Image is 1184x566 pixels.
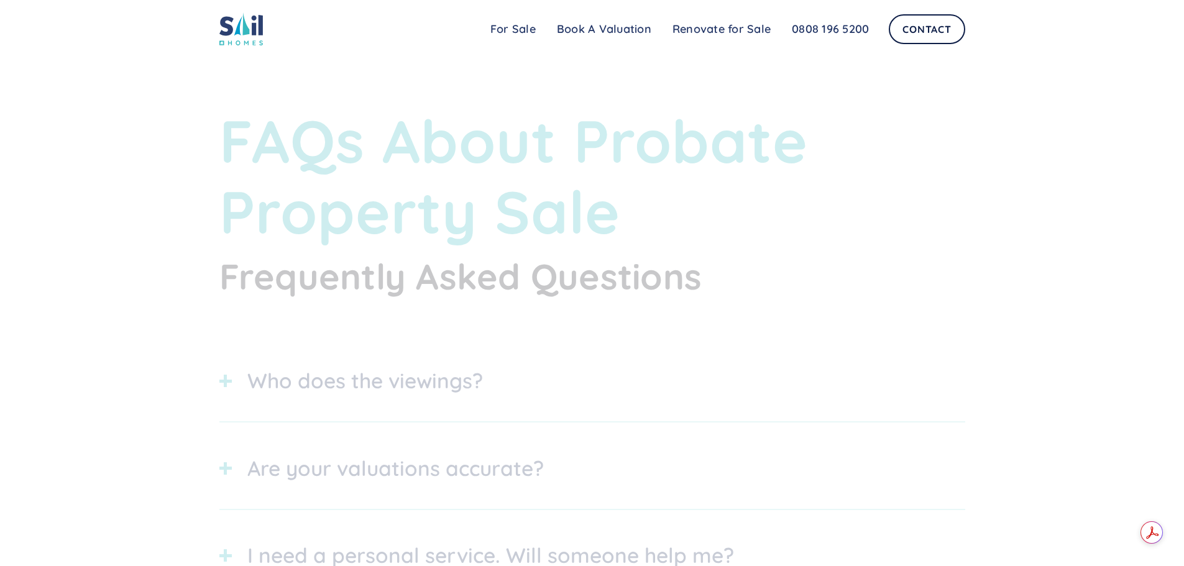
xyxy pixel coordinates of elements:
[219,12,263,45] img: sail home logo colored
[247,453,544,484] div: Are your valuations accurate?
[889,14,965,44] a: Contact
[480,17,546,42] a: For Sale
[546,17,662,42] a: Book A Valuation
[247,365,483,396] div: Who does the viewings?
[219,254,965,298] h2: Frequently Asked Questions
[781,17,879,42] a: 0808 196 5200
[219,106,965,248] h1: FAQs About Probate Property Sale
[662,17,781,42] a: Renovate for Sale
